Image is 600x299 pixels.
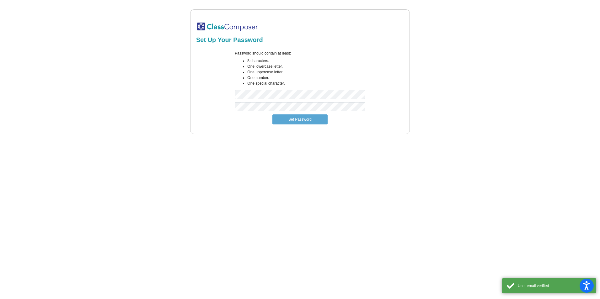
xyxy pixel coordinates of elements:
li: One special character. [247,81,365,86]
li: One uppercase letter. [247,69,365,75]
div: User email verified [518,283,592,289]
h2: Set Up Your Password [196,36,404,44]
li: 8 characters. [247,58,365,64]
li: One lowercase letter. [247,64,365,69]
button: Set Password [272,114,328,124]
li: One number. [247,75,365,81]
label: Password should contain at least: [235,50,291,56]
